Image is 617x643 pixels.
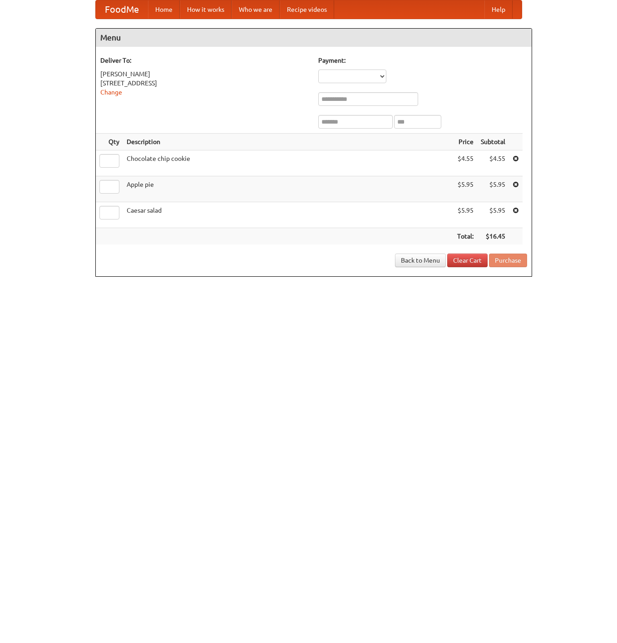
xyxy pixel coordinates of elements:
[280,0,334,19] a: Recipe videos
[454,176,477,202] td: $5.95
[489,254,527,267] button: Purchase
[96,0,148,19] a: FoodMe
[100,70,309,79] div: [PERSON_NAME]
[318,56,527,65] h5: Payment:
[123,134,454,150] th: Description
[477,134,509,150] th: Subtotal
[454,134,477,150] th: Price
[477,228,509,245] th: $16.45
[100,89,122,96] a: Change
[232,0,280,19] a: Who we are
[477,176,509,202] td: $5.95
[100,56,309,65] h5: Deliver To:
[180,0,232,19] a: How it works
[477,202,509,228] td: $5.95
[484,0,513,19] a: Help
[123,176,454,202] td: Apple pie
[454,150,477,176] td: $4.55
[454,202,477,228] td: $5.95
[148,0,180,19] a: Home
[477,150,509,176] td: $4.55
[395,254,446,267] a: Back to Menu
[96,134,123,150] th: Qty
[447,254,488,267] a: Clear Cart
[454,228,477,245] th: Total:
[96,29,532,47] h4: Menu
[123,202,454,228] td: Caesar salad
[100,79,309,88] div: [STREET_ADDRESS]
[123,150,454,176] td: Chocolate chip cookie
